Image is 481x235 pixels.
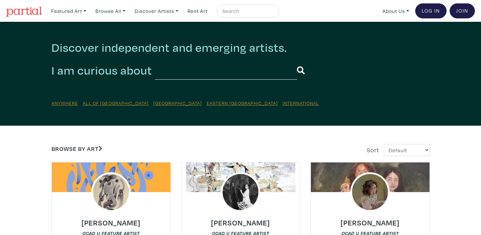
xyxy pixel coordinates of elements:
a: Browse by Art [51,145,102,153]
a: [PERSON_NAME] [341,216,400,224]
h6: [PERSON_NAME] [341,218,400,227]
input: Search [222,7,273,15]
a: Eastern [GEOGRAPHIC_DATA] [207,100,278,106]
h2: I am curious about [51,63,152,78]
img: phpThumb.php [221,172,260,212]
h6: [PERSON_NAME] [211,218,270,227]
a: Discover Artists [132,4,181,18]
h2: Discover independent and emerging artists. [51,40,430,55]
a: Rent Art [184,4,211,18]
a: [GEOGRAPHIC_DATA] [153,100,202,106]
a: [PERSON_NAME] [211,216,270,224]
img: phpThumb.php [91,172,131,212]
a: Browse All [92,4,129,18]
a: International [283,100,319,106]
img: phpThumb.php [350,172,390,212]
a: Anywhere [51,100,78,106]
a: All of [GEOGRAPHIC_DATA] [83,100,149,106]
a: About Us [379,4,412,18]
a: Featured Art [48,4,89,18]
a: Log In [415,3,447,18]
span: Sort [367,146,379,154]
h6: [PERSON_NAME] [81,218,140,227]
a: [PERSON_NAME] [81,216,140,224]
a: Join [450,3,475,18]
